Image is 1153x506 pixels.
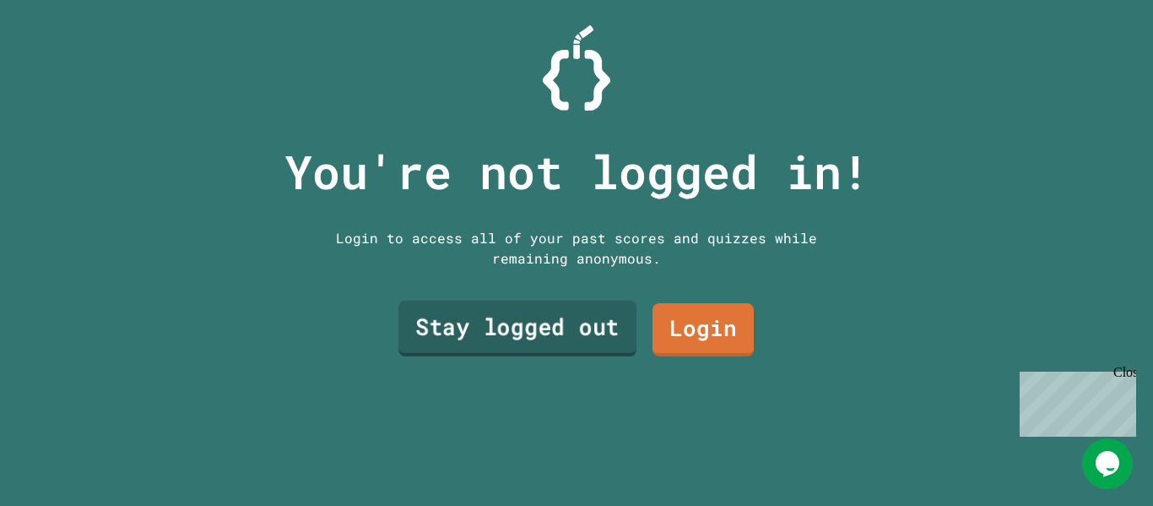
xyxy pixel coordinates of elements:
img: Logo.svg [543,25,610,111]
a: Stay logged out [398,301,636,356]
iframe: chat widget [1082,438,1136,489]
div: Login to access all of your past scores and quizzes while remaining anonymous. [323,228,830,269]
p: You're not logged in! [284,137,869,207]
a: Login [652,303,754,356]
div: Chat with us now!Close [7,7,116,107]
iframe: chat widget [1013,365,1136,437]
